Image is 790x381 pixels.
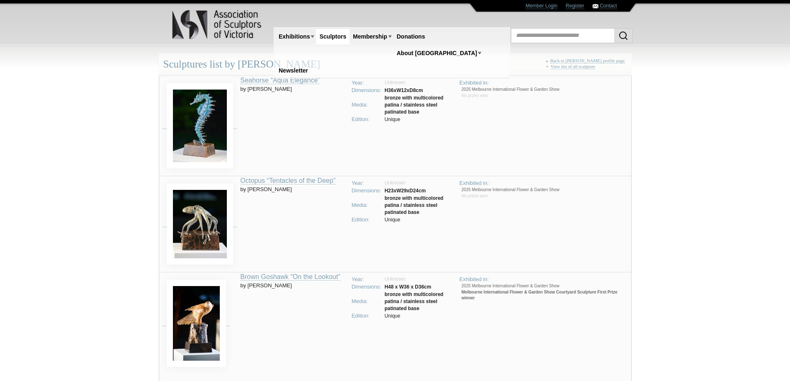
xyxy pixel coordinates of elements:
td: by [PERSON_NAME] [241,75,347,176]
span: Unknown [384,180,405,186]
li: 2025 Melbourne International Flower & Garden Show [462,87,628,92]
td: Unique [383,116,453,124]
strong: H48 x W36 x D36cm [384,284,431,290]
div: « + [546,58,627,73]
strong: bronze with multicolored patina / stainless steel patinated base [384,195,443,215]
strong: bronze with multicolored patina / stainless steel patinated base [384,291,443,311]
td: Dimensions: [350,283,383,291]
td: Year: [350,276,383,284]
span: Unknown [384,276,405,282]
td: Media: [350,291,383,312]
td: Year: [350,180,383,187]
a: View list of all sculptors [551,64,596,69]
li: 2025 Melbourne International Flower & Garden Show [462,283,628,289]
a: Donations [394,29,428,44]
td: Media: [350,195,383,216]
a: Register [566,3,584,9]
td: Year: [350,79,383,87]
td: Edition: [350,216,383,224]
a: Octopus “Tentacles of the Deep” [241,177,335,184]
img: Search [618,31,628,41]
span: Exhibited in: [459,276,489,282]
span: Unknown [384,80,405,85]
img: Contact ASV [593,4,598,8]
li: 2025 Melbourne International Flower & Garden Show [462,187,628,193]
span: Exhibited in: [459,180,489,186]
img: Jake Mikoda [167,280,226,367]
a: Sculptors [316,29,350,44]
img: Jake Mikoda [167,184,233,265]
span: Exhibited in: [459,80,489,86]
span: No prizes won. [462,194,489,198]
strong: H36xW12xD8cm [384,87,423,93]
a: Exhibitions [275,29,313,44]
td: Edition: [350,312,383,320]
td: by [PERSON_NAME] [241,176,347,272]
a: Contact [600,3,617,9]
a: Back to [PERSON_NAME] profile page [550,58,625,63]
a: Newsletter [275,63,311,78]
div: Sculptures list by [PERSON_NAME] [159,53,632,75]
span: No prizes won. [462,93,489,98]
td: Unique [383,216,453,224]
img: Jake Mikoda [167,83,233,168]
a: Member Login [525,3,557,9]
td: Edition: [350,116,383,124]
td: Dimensions: [350,187,383,195]
a: Seahorse “Aqua Elegance” [241,77,320,84]
strong: Melbourne International Flower & Garden Show Courtyard Sculpture First Prize winner [462,290,617,300]
strong: bronze with multicolored patina / stainless steel patinated base [384,95,443,115]
img: logo.png [172,8,263,41]
a: About [GEOGRAPHIC_DATA] [394,46,481,61]
td: Media: [350,95,383,116]
a: Membership [350,29,390,44]
strong: H23xW29xD24cm [384,188,425,194]
td: Unique [383,312,453,320]
td: Dimensions: [350,87,383,95]
a: Brown Goshawk “On the Lookout” [241,273,340,281]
